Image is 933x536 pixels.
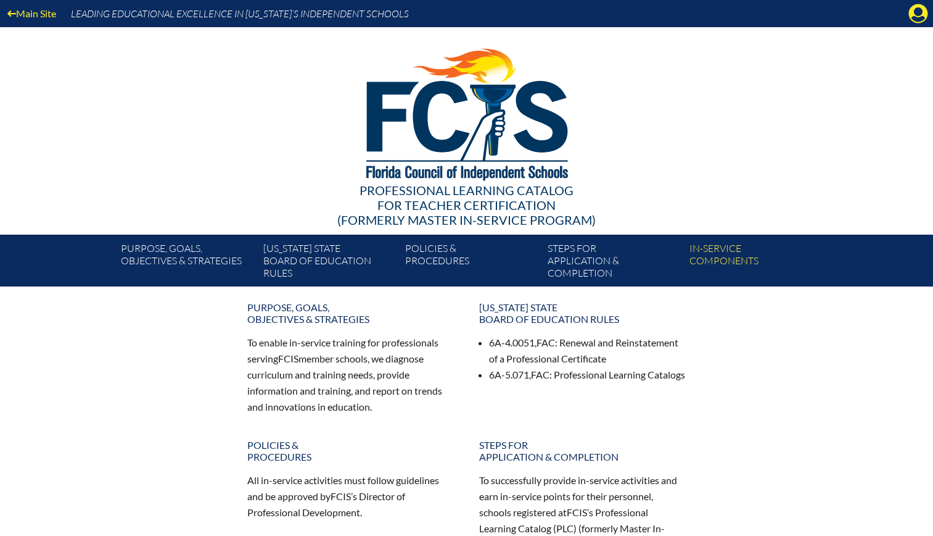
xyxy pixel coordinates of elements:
a: Main Site [2,5,61,22]
li: 6A-4.0051, : Renewal and Reinstatement of a Professional Certificate [489,335,686,367]
a: Steps forapplication & completion [472,434,694,467]
a: Policies &Procedures [400,240,542,287]
p: To enable in-service training for professionals serving member schools, we diagnose curriculum an... [247,335,454,414]
a: Purpose, goals,objectives & strategies [116,240,258,287]
img: FCISlogo221.eps [339,27,594,196]
span: FAC [536,337,555,348]
li: 6A-5.071, : Professional Learning Catalogs [489,367,686,383]
a: In-servicecomponents [684,240,826,287]
a: Policies &Procedures [240,434,462,467]
div: Professional Learning Catalog (formerly Master In-service Program) [112,183,822,227]
span: for Teacher Certification [377,198,556,212]
a: Steps forapplication & completion [543,240,684,287]
span: FCIS [331,490,351,502]
span: FAC [531,369,549,380]
a: [US_STATE] StateBoard of Education rules [472,296,694,330]
span: PLC [556,522,573,534]
span: FCIS [567,506,587,518]
a: [US_STATE] StateBoard of Education rules [258,240,400,287]
span: FCIS [278,353,298,364]
p: All in-service activities must follow guidelines and be approved by ’s Director of Professional D... [247,472,454,521]
svg: Manage account [908,4,928,23]
a: Purpose, goals,objectives & strategies [240,296,462,330]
